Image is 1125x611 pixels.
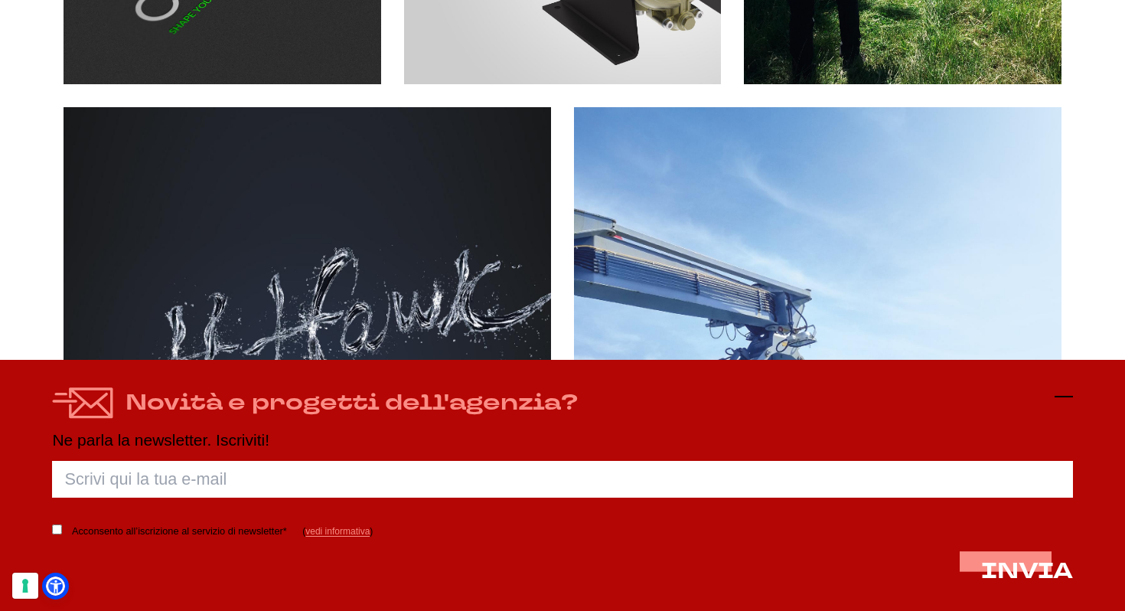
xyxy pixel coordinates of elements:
[46,577,65,596] a: Open Accessibility Menu
[981,559,1073,583] button: INVIA
[126,387,578,419] h4: Novità e progetti dell'agenzia?
[72,522,287,540] label: Acconsento all’iscrizione al servizio di newsletter*
[12,573,38,599] button: Le tue preferenze relative al consenso per le tecnologie di tracciamento
[52,461,1072,498] input: Scrivi qui la tua e-mail
[305,526,370,537] a: vedi informativa
[52,431,1072,449] p: Ne parla la newsletter. Iscriviti!
[302,526,373,537] span: ( )
[981,556,1073,586] span: INVIA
